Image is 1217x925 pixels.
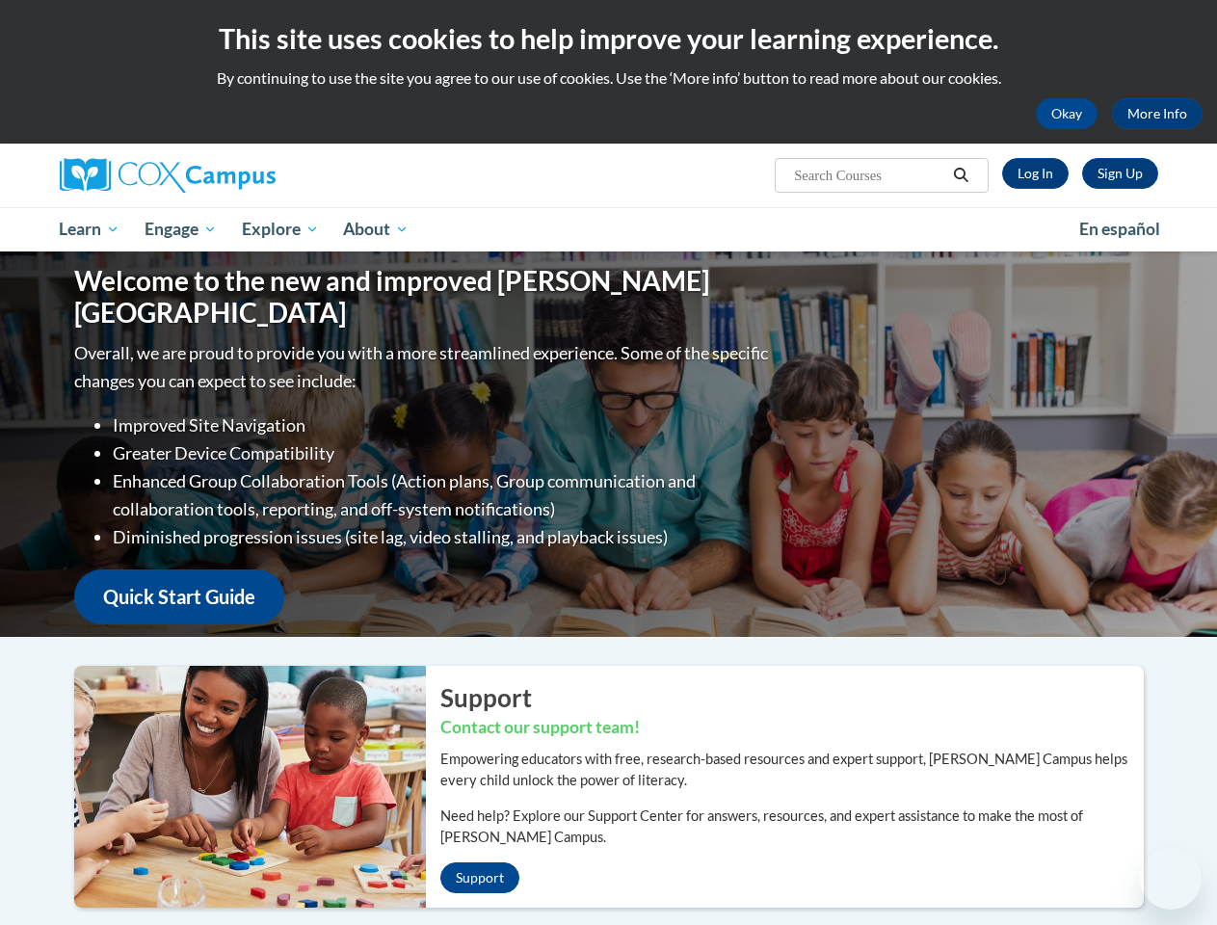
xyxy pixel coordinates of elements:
a: Log In [1002,158,1069,189]
li: Diminished progression issues (site lag, video stalling, and playback issues) [113,523,773,551]
iframe: Button to launch messaging window [1140,848,1202,910]
img: ... [60,666,426,907]
span: Explore [242,218,319,241]
img: Cox Campus [60,158,276,193]
button: Okay [1036,98,1098,129]
li: Improved Site Navigation [113,411,773,439]
span: About [343,218,409,241]
span: Learn [59,218,119,241]
h2: This site uses cookies to help improve your learning experience. [14,19,1203,58]
a: Engage [132,207,229,251]
a: En español [1067,209,1173,250]
button: Search [946,164,975,187]
a: Learn [47,207,133,251]
h1: Welcome to the new and improved [PERSON_NAME][GEOGRAPHIC_DATA] [74,265,773,330]
span: En español [1079,219,1160,239]
h3: Contact our support team! [440,716,1144,740]
li: Greater Device Compatibility [113,439,773,467]
a: More Info [1112,98,1203,129]
p: By continuing to use the site you agree to our use of cookies. Use the ‘More info’ button to read... [14,67,1203,89]
a: Quick Start Guide [74,569,284,624]
li: Enhanced Group Collaboration Tools (Action plans, Group communication and collaboration tools, re... [113,467,773,523]
div: Main menu [45,207,1173,251]
p: Overall, we are proud to provide you with a more streamlined experience. Some of the specific cha... [74,339,773,395]
input: Search Courses [792,164,946,187]
h2: Support [440,680,1144,715]
span: Engage [145,218,217,241]
a: Register [1082,158,1158,189]
p: Need help? Explore our Support Center for answers, resources, and expert assistance to make the m... [440,806,1144,848]
a: Explore [229,207,331,251]
p: Empowering educators with free, research-based resources and expert support, [PERSON_NAME] Campus... [440,749,1144,791]
a: Cox Campus [60,158,407,193]
a: Support [440,862,519,893]
a: About [331,207,421,251]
